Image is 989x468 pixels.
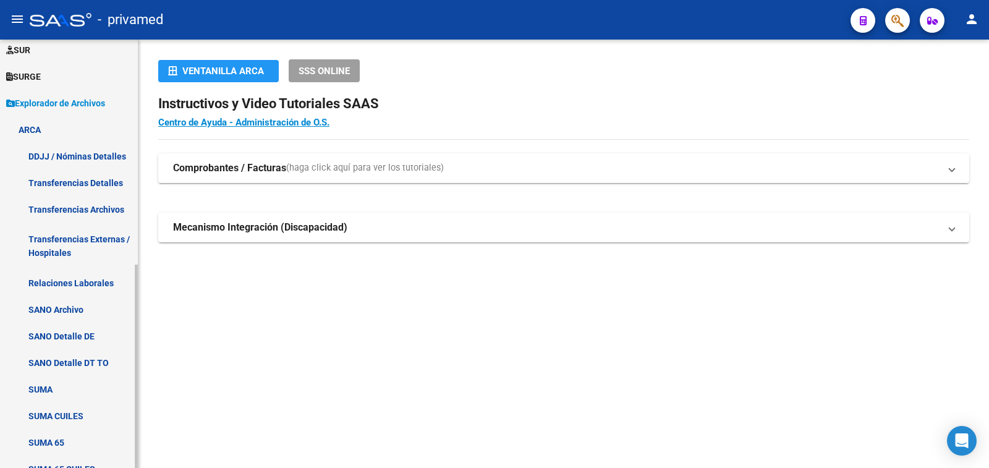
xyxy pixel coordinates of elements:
[158,92,969,116] h2: Instructivos y Video Tutoriales SAAS
[168,60,269,82] div: Ventanilla ARCA
[98,6,163,33] span: - privamed
[947,426,977,456] div: Open Intercom Messenger
[6,96,105,110] span: Explorador de Archivos
[158,60,279,82] button: Ventanilla ARCA
[299,66,350,77] span: SSS ONLINE
[6,43,30,57] span: SUR
[173,161,286,175] strong: Comprobantes / Facturas
[158,153,969,183] mat-expansion-panel-header: Comprobantes / Facturas(haga click aquí para ver los tutoriales)
[10,12,25,27] mat-icon: menu
[158,213,969,242] mat-expansion-panel-header: Mecanismo Integración (Discapacidad)
[964,12,979,27] mat-icon: person
[173,221,347,234] strong: Mecanismo Integración (Discapacidad)
[158,117,329,128] a: Centro de Ayuda - Administración de O.S.
[286,161,444,175] span: (haga click aquí para ver los tutoriales)
[289,59,360,82] button: SSS ONLINE
[6,70,41,83] span: SURGE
